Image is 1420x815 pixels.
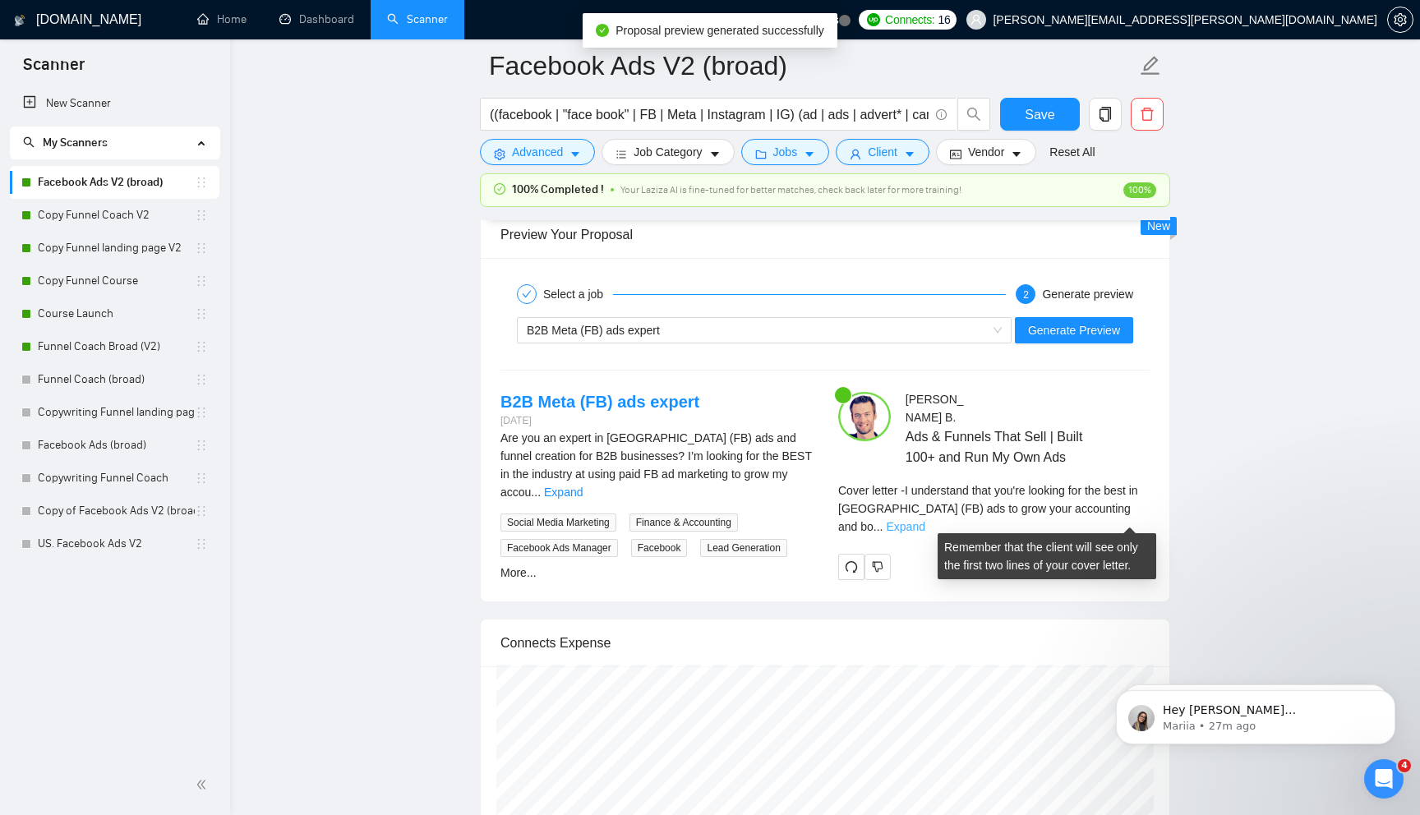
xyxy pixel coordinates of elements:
span: Cover letter - I understand that you're looking for the best in [GEOGRAPHIC_DATA] (FB) ads to gro... [838,484,1138,533]
button: folderJobscaret-down [741,139,830,165]
div: Select a job [543,284,613,304]
input: Search Freelance Jobs... [490,104,929,125]
a: Expand [544,486,583,499]
span: 100% [1123,182,1156,198]
span: holder [195,439,208,452]
button: settingAdvancedcaret-down [480,139,595,165]
span: setting [1388,13,1413,26]
div: Remember that the client will see only the first two lines of your cover letter. [938,533,1156,579]
span: folder [755,148,767,160]
span: Generate Preview [1028,321,1120,339]
span: Lead Generation [700,539,786,557]
span: Updates [796,13,839,26]
span: holder [195,472,208,485]
span: Proposal preview generated successfully [615,24,824,37]
span: Your Laziza AI is fine-tuned for better matches, check back later for more training! [620,184,961,196]
input: Scanner name... [489,45,1136,86]
button: copy [1089,98,1122,131]
a: homeHome [197,12,247,26]
li: Funnel Coach (broad) [10,363,219,396]
img: upwork-logo.png [867,13,880,26]
li: Copywriting Funnel landing page [10,396,219,429]
iframe: Intercom notifications message [1091,656,1420,771]
span: search [958,107,989,122]
span: Job Category [634,143,702,161]
span: redo [839,560,864,573]
li: Facebook Ads (broad) [10,429,219,462]
a: Facebook Ads V2 (broad) [38,166,195,199]
button: search [957,98,990,131]
span: edit [1140,55,1161,76]
a: Copywriting Funnel Coach [38,462,195,495]
li: Copy Funnel Course [10,265,219,297]
span: caret-down [904,148,915,160]
span: ... [874,520,883,533]
a: Expand [887,520,925,533]
button: redo [838,554,864,580]
a: Copy Funnel landing page V2 [38,232,195,265]
span: check-circle [596,24,609,37]
span: holder [195,274,208,288]
iframe: Intercom live chat [1364,759,1404,799]
span: [PERSON_NAME] B . [906,393,964,424]
span: caret-down [569,148,581,160]
span: 16 [938,11,950,29]
span: holder [195,340,208,353]
span: user [850,148,861,160]
button: Generate Preview [1015,317,1133,343]
span: bars [615,148,627,160]
a: Copy Funnel Coach V2 [38,199,195,232]
span: My Scanners [43,136,108,150]
span: holder [195,504,208,518]
a: New Scanner [23,87,206,120]
div: Generate preview [1042,284,1133,304]
span: double-left [196,776,212,793]
span: Social Media Marketing [500,513,616,532]
a: dashboardDashboard [279,12,354,26]
a: More... [500,566,537,579]
span: Jobs [773,143,798,161]
li: Copy of Facebook Ads V2 (broad) [10,495,219,527]
li: US. Facebook Ads V2 [10,527,219,560]
div: Remember that the client will see only the first two lines of your cover letter. [838,481,1150,536]
span: Scanner [10,53,98,87]
span: dislike [872,560,883,573]
a: Copy of Facebook Ads V2 (broad) [38,495,195,527]
button: Save [1000,98,1080,131]
a: Funnel Coach Broad (V2) [38,330,195,363]
span: ... [531,486,541,499]
span: Connects: [885,11,934,29]
span: check [522,289,532,299]
div: Connects Expense [500,619,1150,666]
a: US. Facebook Ads V2 [38,527,195,560]
li: Funnel Coach Broad (V2) [10,330,219,363]
span: Ads & Funnels That Sell | Built 100+ and Run My Own Ads [906,426,1101,467]
span: 100% Completed ! [512,181,604,199]
span: caret-down [1011,148,1022,160]
div: [DATE] [500,413,699,429]
div: Are you an expert in Meta (FB) ads and funnel creation for B2B businesses? I’m looking for the BE... [500,429,812,501]
span: Are you an expert in [GEOGRAPHIC_DATA] (FB) ads and funnel creation for B2B businesses? I’m looki... [500,431,812,499]
a: Reset All [1049,143,1095,161]
img: logo [14,7,25,34]
span: holder [195,242,208,255]
span: holder [195,537,208,550]
span: delete [1132,107,1163,122]
span: info-circle [936,109,947,120]
span: B2B Meta (FB) ads expert [527,324,660,337]
a: Copy Funnel Course [38,265,195,297]
span: My Scanners [23,136,108,150]
li: Copy Funnel Coach V2 [10,199,219,232]
span: Finance & Accounting [629,513,738,532]
span: idcard [950,148,961,160]
span: Facebook [631,539,688,557]
span: holder [195,176,208,189]
span: search [23,136,35,148]
span: Vendor [968,143,1004,161]
span: holder [195,307,208,320]
a: Facebook Ads (broad) [38,429,195,462]
a: setting [1387,13,1413,26]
